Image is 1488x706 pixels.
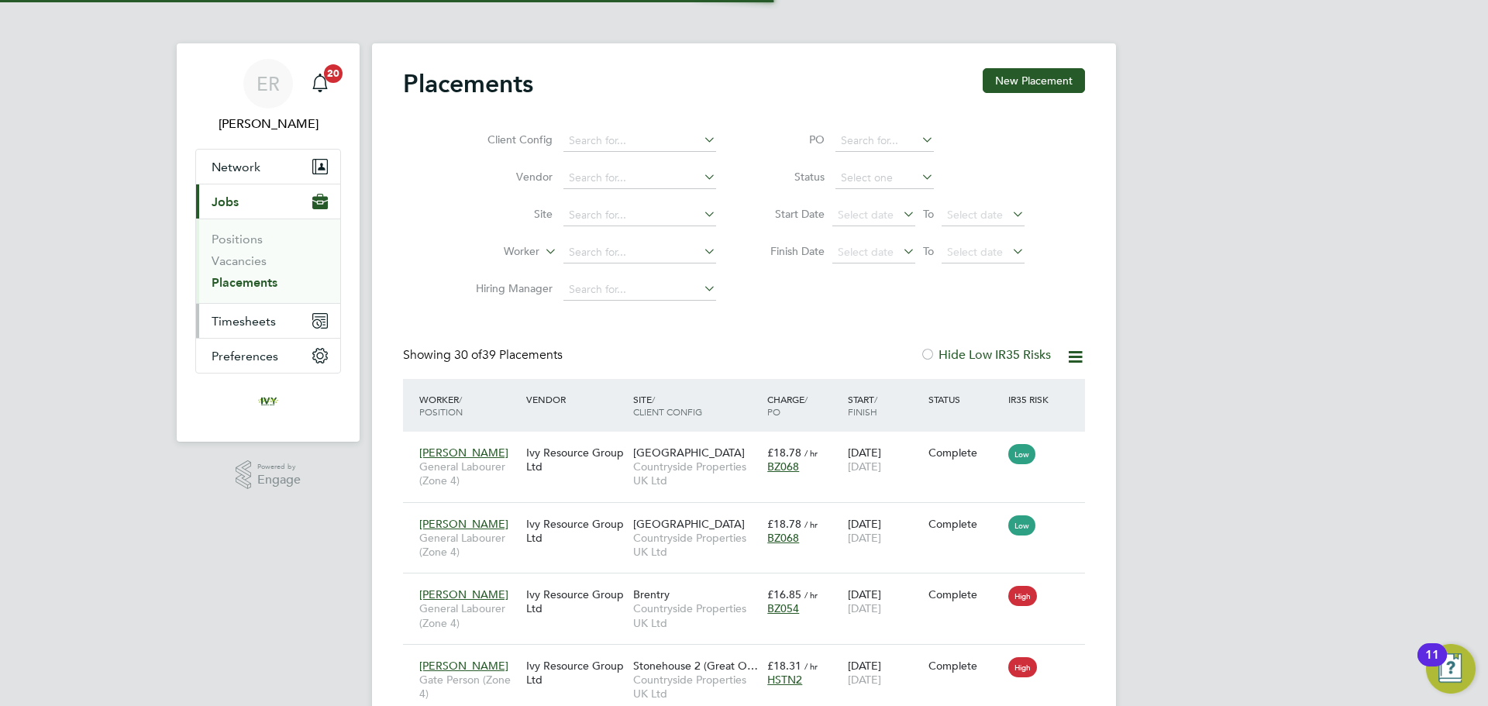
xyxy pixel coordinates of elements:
[947,245,1003,259] span: Select date
[522,438,629,481] div: Ivy Resource Group Ltd
[767,673,802,687] span: HSTN2
[419,601,518,629] span: General Labourer (Zone 4)
[848,673,881,687] span: [DATE]
[767,446,801,460] span: £18.78
[918,241,939,261] span: To
[177,43,360,442] nav: Main navigation
[804,518,818,530] span: / hr
[848,393,877,418] span: / Finish
[403,68,533,99] h2: Placements
[563,242,716,263] input: Search for...
[522,509,629,553] div: Ivy Resource Group Ltd
[419,659,508,673] span: [PERSON_NAME]
[838,208,894,222] span: Select date
[755,207,825,221] label: Start Date
[522,385,629,413] div: Vendor
[522,651,629,694] div: Ivy Resource Group Ltd
[804,589,818,601] span: / hr
[419,587,508,601] span: [PERSON_NAME]
[305,59,336,108] a: 20
[848,531,881,545] span: [DATE]
[928,517,1001,531] div: Complete
[835,167,934,189] input: Select one
[212,232,263,246] a: Positions
[928,446,1001,460] div: Complete
[419,460,518,487] span: General Labourer (Zone 4)
[463,281,553,295] label: Hiring Manager
[415,385,522,425] div: Worker
[415,650,1085,663] a: [PERSON_NAME]Gate Person (Zone 4)Ivy Resource Group LtdStonehouse 2 (Great O…Countryside Properti...
[755,170,825,184] label: Status
[767,460,799,474] span: BZ068
[629,385,763,425] div: Site
[928,659,1001,673] div: Complete
[844,580,925,623] div: [DATE]
[755,133,825,146] label: PO
[415,508,1085,522] a: [PERSON_NAME]General Labourer (Zone 4)Ivy Resource Group Ltd[GEOGRAPHIC_DATA]Countryside Properti...
[920,347,1051,363] label: Hide Low IR35 Risks
[1425,655,1439,675] div: 11
[419,517,508,531] span: [PERSON_NAME]
[415,437,1085,450] a: [PERSON_NAME]General Labourer (Zone 4)Ivy Resource Group Ltd[GEOGRAPHIC_DATA]Countryside Properti...
[838,245,894,259] span: Select date
[257,74,280,94] span: ER
[767,601,799,615] span: BZ054
[212,314,276,329] span: Timesheets
[947,208,1003,222] span: Select date
[463,207,553,221] label: Site
[454,347,563,363] span: 39 Placements
[324,64,343,83] span: 20
[196,304,340,338] button: Timesheets
[236,460,301,490] a: Powered byEngage
[212,275,277,290] a: Placements
[767,659,801,673] span: £18.31
[633,587,670,601] span: Brentry
[196,219,340,303] div: Jobs
[1008,586,1037,606] span: High
[1008,515,1035,536] span: Low
[844,651,925,694] div: [DATE]
[633,393,702,418] span: / Client Config
[767,531,799,545] span: BZ068
[563,279,716,301] input: Search for...
[195,115,341,133] span: Emma Randall
[195,59,341,133] a: ER[PERSON_NAME]
[212,253,267,268] a: Vacancies
[522,580,629,623] div: Ivy Resource Group Ltd
[196,150,340,184] button: Network
[918,204,939,224] span: To
[403,347,566,363] div: Showing
[257,474,301,487] span: Engage
[633,531,759,559] span: Countryside Properties UK Ltd
[983,68,1085,93] button: New Placement
[419,393,463,418] span: / Position
[415,579,1085,592] a: [PERSON_NAME]General Labourer (Zone 4)Ivy Resource Group LtdBrentryCountryside Properties UK Ltd£...
[844,509,925,553] div: [DATE]
[767,517,801,531] span: £18.78
[928,587,1001,601] div: Complete
[1004,385,1058,413] div: IR35 Risk
[835,130,934,152] input: Search for...
[767,587,801,601] span: £16.85
[633,460,759,487] span: Countryside Properties UK Ltd
[419,446,508,460] span: [PERSON_NAME]
[212,349,278,363] span: Preferences
[1426,644,1476,694] button: Open Resource Center, 11 new notifications
[1008,657,1037,677] span: High
[844,385,925,425] div: Start
[767,393,808,418] span: / PO
[463,170,553,184] label: Vendor
[450,244,539,260] label: Worker
[212,160,260,174] span: Network
[196,339,340,373] button: Preferences
[633,659,758,673] span: Stonehouse 2 (Great O…
[195,389,341,414] a: Go to home page
[196,184,340,219] button: Jobs
[633,601,759,629] span: Countryside Properties UK Ltd
[633,673,759,701] span: Countryside Properties UK Ltd
[563,130,716,152] input: Search for...
[419,673,518,701] span: Gate Person (Zone 4)
[463,133,553,146] label: Client Config
[804,447,818,459] span: / hr
[563,205,716,226] input: Search for...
